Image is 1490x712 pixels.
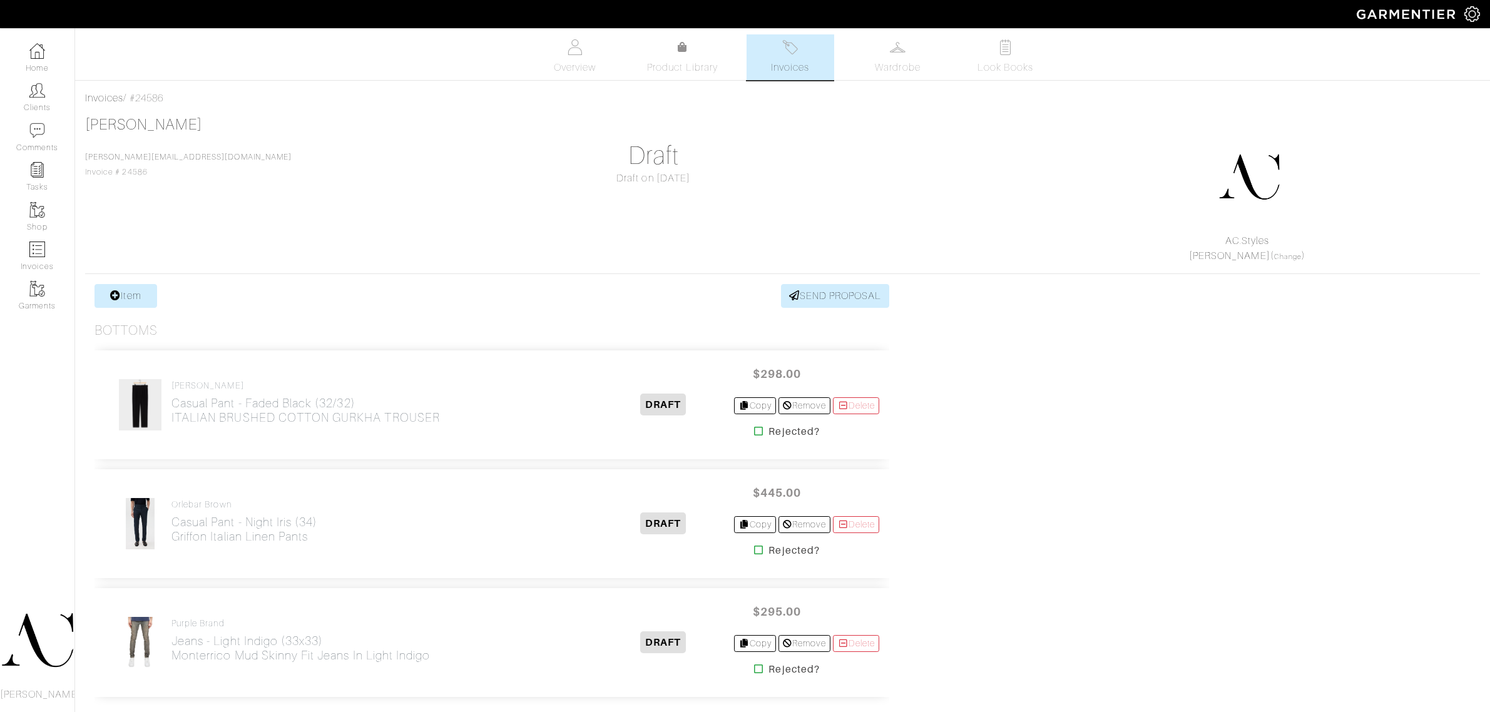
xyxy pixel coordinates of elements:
a: [PERSON_NAME] [85,116,202,133]
a: Wardrobe [854,34,942,80]
img: 9FixMmFYT4h1uA2mfqnHZ4i8 [125,497,155,550]
a: Remove [778,397,830,414]
strong: Rejected? [768,543,819,558]
span: Look Books [977,60,1033,75]
span: DRAFT [640,631,686,653]
img: orders-icon-0abe47150d42831381b5fb84f609e132dff9fe21cb692f30cb5eec754e2cba89.png [29,242,45,257]
a: Change [1274,253,1302,260]
span: $295.00 [739,598,814,625]
span: Product Library [647,60,718,75]
a: AC.Styles [1225,235,1269,247]
a: Copy [734,516,776,533]
img: dashboard-icon-dbcd8f5a0b271acd01030246c82b418ddd0df26cd7fceb0bd07c9910d44c42f6.png [29,43,45,59]
img: garments-icon-b7da505a4dc4fd61783c78ac3ca0ef83fa9d6f193b1c9dc38574b1d14d53ca28.png [29,281,45,297]
a: Delete [833,635,879,652]
a: Delete [833,516,879,533]
a: Product Library [639,40,727,75]
strong: Rejected? [768,424,819,439]
img: orders-27d20c2124de7fd6de4e0e44c1d41de31381a507db9b33961299e4e07d508b8c.svg [782,39,798,55]
div: ( ) [1029,233,1465,263]
span: Wardrobe [875,60,920,75]
a: SEND PROPOSAL [781,284,890,308]
a: Copy [734,397,776,414]
a: Orlebar Brown Casual Pant - Night Iris (34)Griffon Italian Linen Pants [171,499,317,544]
img: clients-icon-6bae9207a08558b7cb47a8932f037763ab4055f8c8b6bfacd5dc20c3e0201464.png [29,83,45,98]
span: $298.00 [739,360,814,387]
h2: Casual Pant - Faded Black (32/32) ITALIAN BRUSHED COTTON GURKHA TROUSER [171,396,440,425]
img: reminder-icon-8004d30b9f0a5d33ae49ab947aed9ed385cf756f9e5892f1edd6e32f2345188e.png [29,162,45,178]
span: DRAFT [640,512,686,534]
h1: Draft [431,141,877,171]
a: Remove [778,635,830,652]
span: Invoices [771,60,809,75]
img: comment-icon-a0a6a9ef722e966f86d9cbdc48e553b5cf19dbc54f86b18d962a5391bc8f6eb6.png [29,123,45,138]
img: basicinfo-40fd8af6dae0f16599ec9e87c0ef1c0a1fdea2edbe929e3d69a839185d80c458.svg [567,39,583,55]
span: DRAFT [640,394,686,415]
span: Invoice # 24586 [85,153,292,176]
a: Look Books [962,34,1049,80]
a: Invoices [85,93,123,104]
a: Delete [833,397,879,414]
a: Item [94,284,157,308]
img: garmentier-logo-header-white-b43fb05a5012e4ada735d5af1a66efaba907eab6374d6393d1fbf88cb4ef424d.png [1350,3,1464,25]
h4: [PERSON_NAME] [171,380,440,391]
a: Remove [778,516,830,533]
div: Draft on [DATE] [431,171,877,186]
a: Invoices [747,34,834,80]
img: todo-9ac3debb85659649dc8f770b8b6100bb5dab4b48dedcbae339e5042a72dfd3cc.svg [998,39,1013,55]
img: garments-icon-b7da505a4dc4fd61783c78ac3ca0ef83fa9d6f193b1c9dc38574b1d14d53ca28.png [29,202,45,218]
h3: Bottoms [94,323,158,338]
img: DupYt8CPKc6sZyAt3svX5Z74.png [1218,146,1280,208]
span: $445.00 [739,479,814,506]
a: Copy [734,635,776,652]
a: [PERSON_NAME] [1189,250,1270,262]
a: [PERSON_NAME] Casual Pant - Faded Black (32/32)ITALIAN BRUSHED COTTON GURKHA TROUSER [171,380,440,425]
h2: Casual Pant - Night Iris (34) Griffon Italian Linen Pants [171,515,317,544]
a: Purple Brand Jeans - Light Indigo (33x33)Monterrico Mud Skinny Fit Jeans in Light Indigo [171,618,430,663]
a: [PERSON_NAME][EMAIL_ADDRESS][DOMAIN_NAME] [85,153,292,161]
img: gear-icon-white-bd11855cb880d31180b6d7d6211b90ccbf57a29d726f0c71d8c61bd08dd39cc2.png [1464,6,1480,22]
h4: Orlebar Brown [171,499,317,510]
a: Overview [531,34,619,80]
span: Overview [554,60,596,75]
img: Lumgncd4Hx6iEQAwZv3K1h53 [119,616,161,669]
img: GdGHMRXuZ61vHKVVrEEpgq2M [118,379,162,431]
h4: Purple Brand [171,618,430,629]
div: / #24586 [85,91,1480,106]
strong: Rejected? [768,662,819,677]
h2: Jeans - Light Indigo (33x33) Monterrico Mud Skinny Fit Jeans in Light Indigo [171,634,430,663]
img: wardrobe-487a4870c1b7c33e795ec22d11cfc2ed9d08956e64fb3008fe2437562e282088.svg [890,39,906,55]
